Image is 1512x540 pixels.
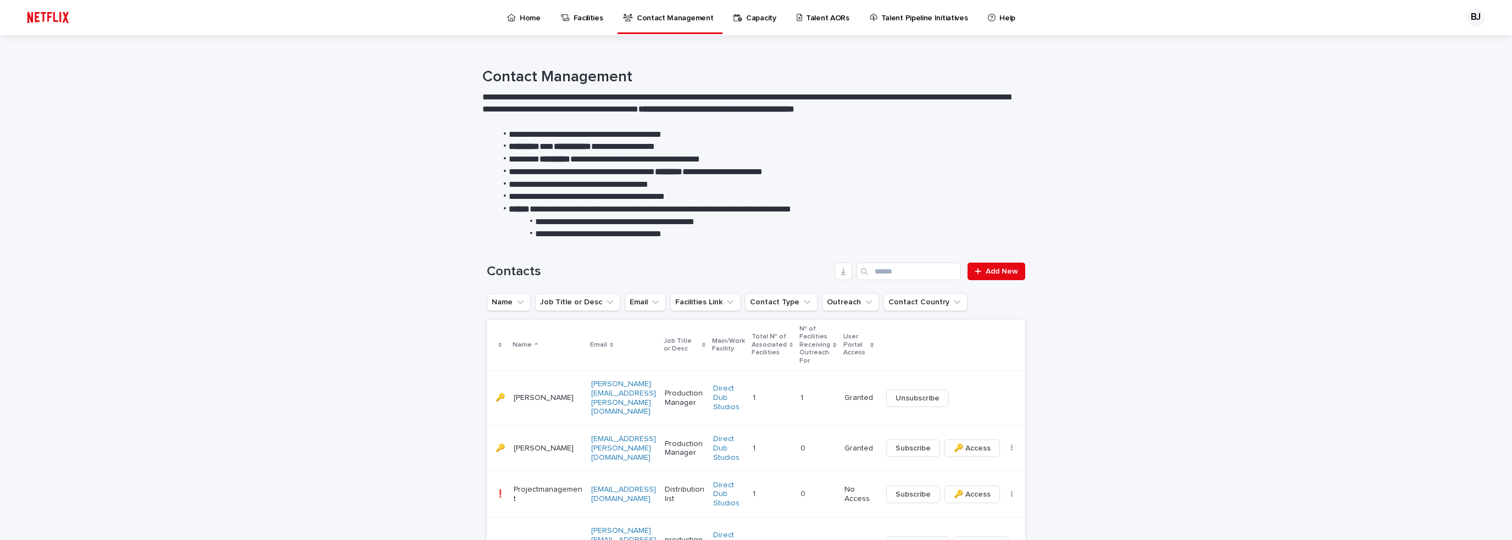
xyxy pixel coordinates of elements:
p: No Access [844,485,873,504]
p: 🔑 [496,442,507,453]
button: 🔑 Access [944,439,1000,457]
p: Projectmanagement [514,485,582,504]
h1: Contact Management [482,68,1021,87]
button: Email [625,293,666,311]
p: Name [513,339,532,351]
p: Granted [844,444,873,453]
p: Total № of Associated Facilities [752,331,787,359]
tr: 🔑🔑 [PERSON_NAME][EMAIL_ADDRESS][PERSON_NAME][DOMAIN_NAME]Production ManagerDirect Dub Studios 11 ... [487,426,1046,471]
button: Contact Country [883,293,968,311]
a: [PERSON_NAME][EMAIL_ADDRESS][PERSON_NAME][DOMAIN_NAME] [591,380,656,415]
p: 1 [753,391,758,403]
a: Direct Dub Studios [713,435,744,462]
p: 1 [753,442,758,453]
p: User Portal Access [843,331,868,359]
p: Granted [844,393,873,403]
p: Distribution list [665,485,704,504]
div: BJ [1467,9,1485,26]
p: 0 [801,442,808,453]
button: Facilities Link [670,293,741,311]
a: Add New [968,263,1025,280]
p: 0 [801,487,808,499]
p: Production Manager [665,389,704,408]
p: Email [590,339,607,351]
p: Main/Work Facility [712,335,745,355]
button: Contact Type [745,293,818,311]
h1: Contacts [487,264,830,280]
span: Add New [986,268,1018,275]
a: [EMAIL_ADDRESS][DOMAIN_NAME] [591,486,656,503]
tr: ❗️❗️ Projectmanagement[EMAIL_ADDRESS][DOMAIN_NAME]Distribution listDirect Dub Studios 11 00 No Ac... [487,471,1046,517]
a: Direct Dub Studios [713,481,744,508]
span: Subscribe [896,443,931,454]
button: 🔑 Access [944,486,1000,503]
input: Search [857,263,961,280]
button: Job Title or Desc [535,293,620,311]
p: 🔑 [496,391,507,403]
p: 1 [801,391,805,403]
img: ifQbXi3ZQGMSEF7WDB7W [22,7,74,29]
span: Subscribe [896,489,931,500]
span: 🔑 Access [954,489,991,500]
button: Subscribe [886,439,940,457]
button: Unsubscribe [886,389,949,407]
span: 🔑 Access [954,443,991,454]
tr: 🔑🔑 [PERSON_NAME][PERSON_NAME][EMAIL_ADDRESS][PERSON_NAME][DOMAIN_NAME]Production ManagerDirect Du... [487,371,1046,426]
a: [EMAIL_ADDRESS][PERSON_NAME][DOMAIN_NAME] [591,435,656,461]
button: Outreach [822,293,879,311]
p: [PERSON_NAME] [514,444,582,453]
button: Name [487,293,531,311]
p: 1 [753,487,758,499]
p: ❗️ [496,487,507,499]
a: Direct Dub Studios [713,384,744,411]
p: Production Manager [665,439,704,458]
span: Unsubscribe [896,393,940,404]
button: Subscribe [886,486,940,503]
p: № of Facilities Receiving Outreach For [799,323,830,367]
p: Job Title or Desc [664,335,699,355]
p: [PERSON_NAME] [514,393,582,403]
